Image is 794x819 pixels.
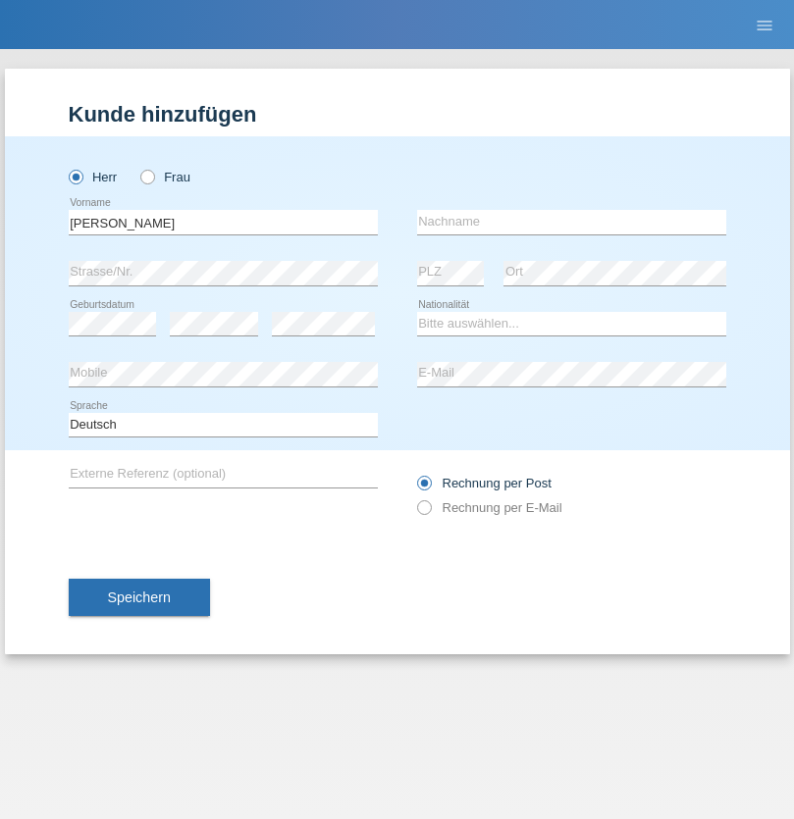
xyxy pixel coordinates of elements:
[140,170,190,184] label: Frau
[140,170,153,182] input: Frau
[755,16,774,35] i: menu
[69,102,726,127] h1: Kunde hinzufügen
[417,500,430,525] input: Rechnung per E-Mail
[417,476,552,490] label: Rechnung per Post
[417,476,430,500] input: Rechnung per Post
[745,19,784,30] a: menu
[69,170,81,182] input: Herr
[108,589,171,605] span: Speichern
[417,500,562,515] label: Rechnung per E-Mail
[69,170,118,184] label: Herr
[69,579,210,616] button: Speichern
